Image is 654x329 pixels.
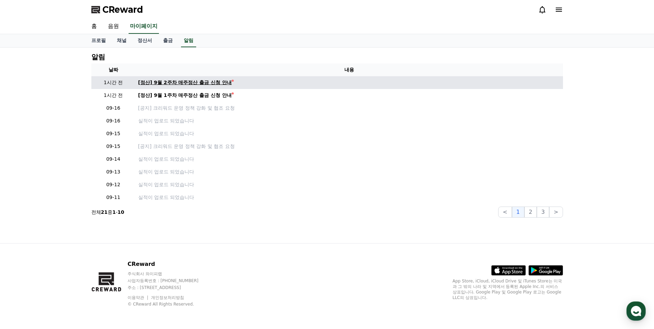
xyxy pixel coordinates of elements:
[138,194,560,201] a: 실적이 업로드 되었습니다
[111,34,132,47] a: 채널
[138,168,560,176] a: 실적이 업로드 되었습니다
[135,63,563,76] th: 내용
[151,295,184,300] a: 개인정보처리방침
[101,209,108,215] strong: 21
[512,207,524,218] button: 1
[91,53,105,61] h4: 알림
[498,207,512,218] button: <
[94,156,133,163] p: 09-14
[128,278,212,283] p: 사업자등록번호 : [PHONE_NUMBER]
[549,207,563,218] button: >
[138,143,560,150] a: [공지] 크리워드 운영 정책 강화 및 협조 요청
[89,219,132,236] a: 설정
[46,219,89,236] a: 대화
[537,207,549,218] button: 3
[118,209,124,215] strong: 10
[181,34,196,47] a: 알림
[128,295,149,300] a: 이용약관
[63,229,71,235] span: 대화
[94,194,133,201] p: 09-11
[107,229,115,235] span: 설정
[94,181,133,188] p: 09-12
[453,278,563,300] p: App Store, iCloud, iCloud Drive 및 iTunes Store는 미국과 그 밖의 나라 및 지역에서 등록된 Apple Inc.의 서비스 상표입니다. Goo...
[91,209,124,216] p: 전체 중 -
[91,63,135,76] th: 날짜
[94,130,133,137] p: 09-15
[128,285,212,290] p: 주소 : [STREET_ADDRESS]
[138,156,560,163] a: 실적이 업로드 되었습니다
[129,19,159,34] a: 마이페이지
[86,34,111,47] a: 프로필
[158,34,178,47] a: 출금
[94,168,133,176] p: 09-13
[524,207,537,218] button: 2
[138,104,560,112] a: [공지] 크리워드 운영 정책 강화 및 협조 요청
[94,79,133,86] p: 1시간 전
[112,209,116,215] strong: 1
[138,79,232,86] div: [정산] 9월 2주차 매주정산 출금 신청 안내
[128,260,212,268] p: CReward
[138,117,560,124] a: 실적이 업로드 되었습니다
[94,104,133,112] p: 09-16
[138,79,560,86] a: [정산] 9월 2주차 매주정산 출금 신청 안내
[2,219,46,236] a: 홈
[138,92,560,99] a: [정산] 9월 1주차 매주정산 출금 신청 안내
[138,92,232,99] div: [정산] 9월 1주차 매주정산 출금 신청 안내
[22,229,26,235] span: 홈
[128,301,212,307] p: © CReward All Rights Reserved.
[102,19,124,34] a: 음원
[94,92,133,99] p: 1시간 전
[138,181,560,188] a: 실적이 업로드 되었습니다
[128,271,212,277] p: 주식회사 와이피랩
[94,143,133,150] p: 09-15
[91,4,143,15] a: CReward
[132,34,158,47] a: 정산서
[138,130,560,137] a: 실적이 업로드 되었습니다
[94,117,133,124] p: 09-16
[86,19,102,34] a: 홈
[102,4,143,15] span: CReward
